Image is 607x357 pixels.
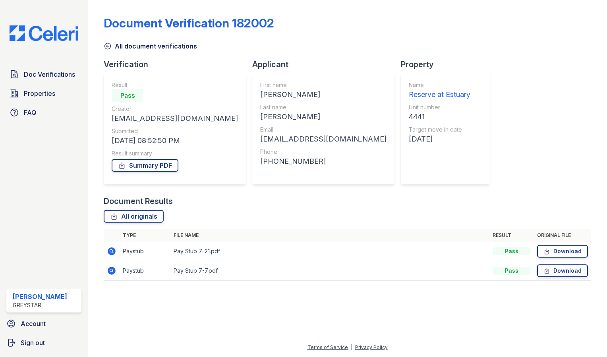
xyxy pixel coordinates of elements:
[104,16,274,30] div: Document Verification 182002
[112,81,238,89] div: Result
[13,292,67,301] div: [PERSON_NAME]
[104,210,164,223] a: All originals
[104,196,173,207] div: Document Results
[13,301,67,309] div: Greystar
[260,81,387,89] div: First name
[120,242,170,261] td: Paystub
[3,25,85,41] img: CE_Logo_Blue-a8612792a0a2168367f1c8372b55b34899dd931a85d93a1a3d3e32e68fde9ad4.png
[409,89,470,100] div: Reserve at Estuary
[3,316,85,332] a: Account
[112,105,238,113] div: Creator
[537,264,588,277] a: Download
[24,70,75,79] span: Doc Verifications
[260,103,387,111] div: Last name
[493,267,531,275] div: Pass
[112,159,178,172] a: Summary PDF
[409,126,470,134] div: Target move in date
[537,245,588,258] a: Download
[170,242,489,261] td: Pay Stub 7-21.pdf
[401,59,496,70] div: Property
[409,81,470,100] a: Name Reserve at Estuary
[409,81,470,89] div: Name
[351,344,352,350] div: |
[104,41,197,51] a: All document verifications
[112,149,238,157] div: Result summary
[260,89,387,100] div: [PERSON_NAME]
[21,338,45,347] span: Sign out
[534,229,591,242] th: Original file
[307,344,348,350] a: Terms of Service
[112,127,238,135] div: Submitted
[260,148,387,156] div: Phone
[120,261,170,281] td: Paystub
[112,89,143,102] div: Pass
[104,59,252,70] div: Verification
[409,103,470,111] div: Unit number
[260,156,387,167] div: [PHONE_NUMBER]
[493,247,531,255] div: Pass
[112,113,238,124] div: [EMAIL_ADDRESS][DOMAIN_NAME]
[21,319,46,328] span: Account
[112,135,238,146] div: [DATE] 08:52:50 PM
[6,105,81,120] a: FAQ
[3,335,85,351] a: Sign out
[170,261,489,281] td: Pay Stub 7-7.pdf
[489,229,534,242] th: Result
[24,108,37,117] span: FAQ
[170,229,489,242] th: File name
[6,66,81,82] a: Doc Verifications
[409,111,470,122] div: 4441
[260,111,387,122] div: [PERSON_NAME]
[260,126,387,134] div: Email
[355,344,388,350] a: Privacy Policy
[24,89,55,98] span: Properties
[260,134,387,145] div: [EMAIL_ADDRESS][DOMAIN_NAME]
[120,229,170,242] th: Type
[409,134,470,145] div: [DATE]
[6,85,81,101] a: Properties
[252,59,401,70] div: Applicant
